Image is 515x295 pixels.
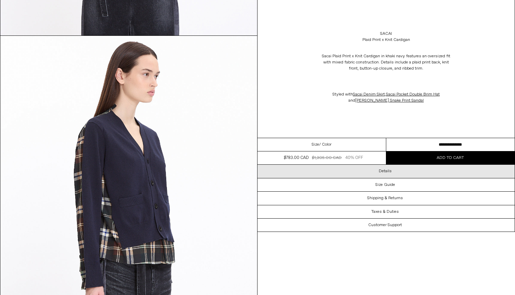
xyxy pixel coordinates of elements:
[312,155,342,161] div: $1,305.00 CAD
[332,92,440,103] span: Styled with , and
[312,142,319,148] span: Size
[386,92,440,97] a: Sacai Pocket Double Brim Hat
[319,142,331,148] span: / Color
[362,37,410,43] div: Plaid Print x Knit Cardigan
[318,50,454,75] p: Sacai Plaid Print x Knit Cardigan in khaki navy features an oversized fit with mixed fabric const...
[345,155,363,161] div: 40% OFF
[371,209,399,214] h3: Taxes & Duties
[355,98,424,103] a: [PERSON_NAME] Snake Print Sandal
[367,196,403,201] h3: Shipping & Returns
[437,155,464,161] span: Add to cart
[379,169,392,174] h3: Details
[375,182,395,187] h3: Size Guide
[353,92,385,97] a: Sacai Denim Skirt
[368,223,402,227] h3: Customer Support
[284,155,309,161] div: $783.00 CAD
[380,31,392,37] a: Sacai
[386,151,515,164] button: Add to cart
